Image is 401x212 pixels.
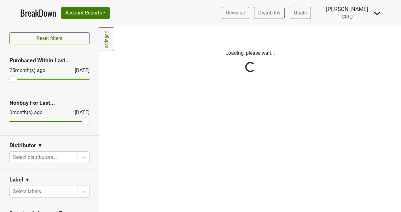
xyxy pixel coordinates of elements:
a: Distrib Inv [254,7,285,19]
button: Account Reports [61,7,110,19]
a: Revenue [222,7,249,19]
img: Dropdown Menu [373,9,381,17]
span: CIRQ [342,14,353,20]
a: Goals [290,7,311,19]
a: Collapse [99,27,114,51]
p: Loading, please wait... [104,49,396,57]
a: BreakDown [20,6,56,20]
div: [PERSON_NAME] [326,5,368,13]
